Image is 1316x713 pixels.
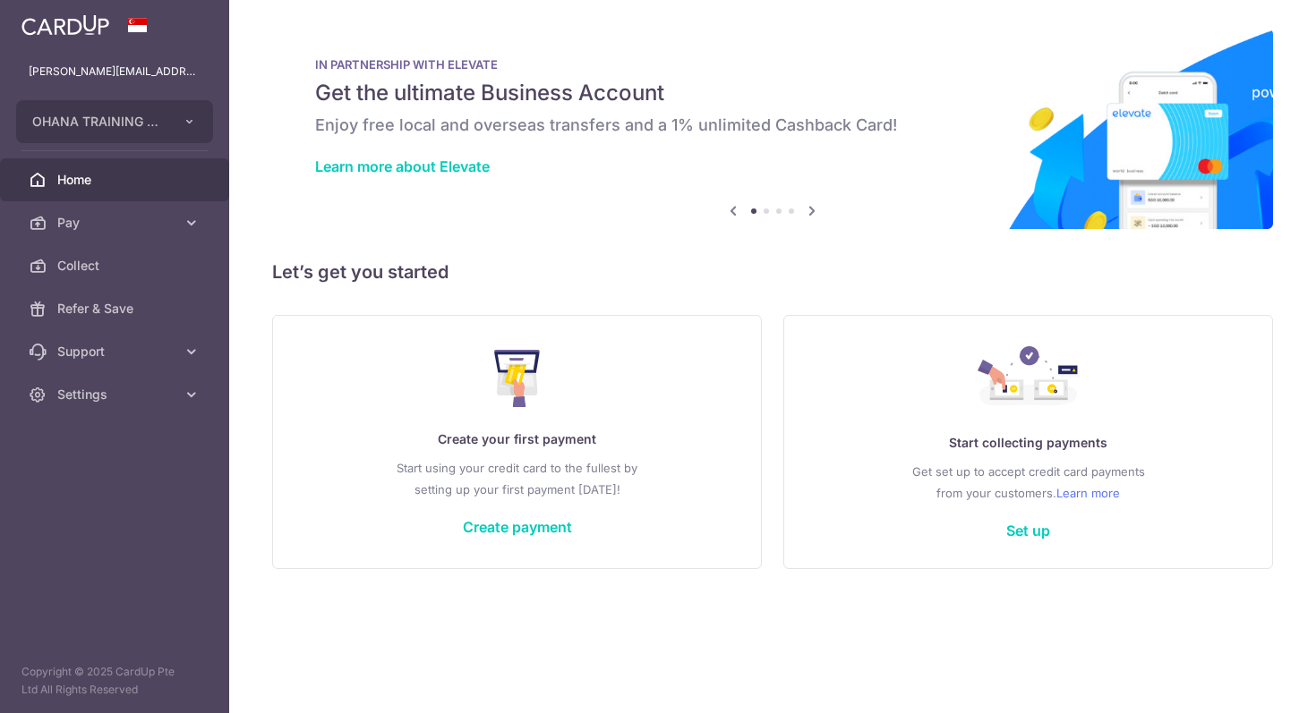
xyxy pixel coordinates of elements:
a: Set up [1006,522,1050,539]
h5: Get the ultimate Business Account [315,79,1230,107]
p: IN PARTNERSHIP WITH ELEVATE [315,57,1230,72]
p: Create your first payment [309,429,725,450]
img: Make Payment [494,350,540,407]
span: Support [57,343,175,361]
span: Pay [57,214,175,232]
p: [PERSON_NAME][EMAIL_ADDRESS][DOMAIN_NAME] [29,63,201,81]
a: Learn more [1056,482,1120,504]
h6: Enjoy free local and overseas transfers and a 1% unlimited Cashback Card! [315,115,1230,136]
span: Home [57,171,175,189]
button: OHANA TRAINING CONSULTANCY PTE. LTD. [16,100,213,143]
span: Settings [57,386,175,403]
a: Create payment [463,518,572,536]
img: CardUp [21,14,109,36]
span: Refer & Save [57,300,175,318]
h5: Let’s get you started [272,258,1273,286]
span: Collect [57,257,175,275]
span: OHANA TRAINING CONSULTANCY PTE. LTD. [32,113,165,131]
p: Get set up to accept credit card payments from your customers. [820,461,1236,504]
img: Collect Payment [978,346,1080,411]
a: Learn more about Elevate [315,157,490,175]
p: Start using your credit card to the fullest by setting up your first payment [DATE]! [309,457,725,500]
img: Renovation banner [272,29,1273,229]
p: Start collecting payments [820,432,1236,454]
